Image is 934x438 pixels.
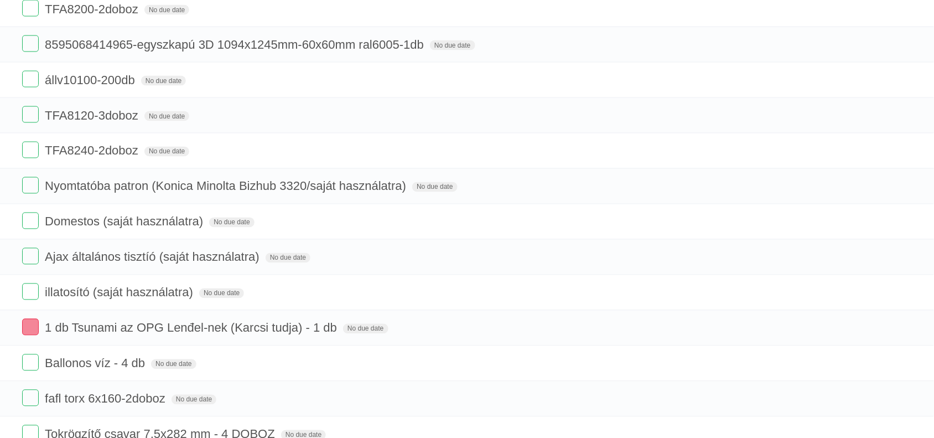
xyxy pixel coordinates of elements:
label: Done [22,354,39,371]
label: Done [22,177,39,194]
span: No due date [209,218,254,228]
span: No due date [199,288,244,298]
span: 1 db Tsunami az OPG Lenđel-nek (Karcsi tudja) - 1 db [45,321,340,335]
span: No due date [141,76,186,86]
span: Ballonos víz - 4 db [45,357,148,370]
span: No due date [412,182,457,192]
label: Done [22,71,39,87]
span: TFA8240-2doboz [45,144,141,158]
span: illatosító (saját használatra) [45,286,196,300]
label: Done [22,319,39,336]
label: Done [22,390,39,406]
label: Done [22,35,39,52]
span: No due date [266,253,310,263]
label: Done [22,106,39,123]
span: No due date [144,111,189,121]
span: No due date [430,40,475,50]
span: fafl torx 6x160-2doboz [45,392,168,406]
span: TFA8200-2doboz [45,2,141,16]
span: TFA8120-3doboz [45,109,141,122]
span: No due date [151,359,196,369]
span: No due date [144,147,189,157]
label: Done [22,284,39,300]
span: 8595068414965-egyszkapú 3D 1094x1245mm-60x60mm ral6005-1db [45,38,427,51]
span: állv10100-200db [45,73,138,87]
span: Ajax általános tisztíó (saját használatra) [45,250,262,264]
span: Nyomtatóba patron (Konica Minolta Bizhub 3320/saját használatra) [45,179,409,193]
label: Done [22,142,39,158]
span: No due date [144,5,189,15]
label: Done [22,248,39,265]
label: Done [22,213,39,229]
span: No due date [343,324,388,334]
span: No due date [172,395,216,405]
span: Domestos (saját használatra) [45,215,206,229]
